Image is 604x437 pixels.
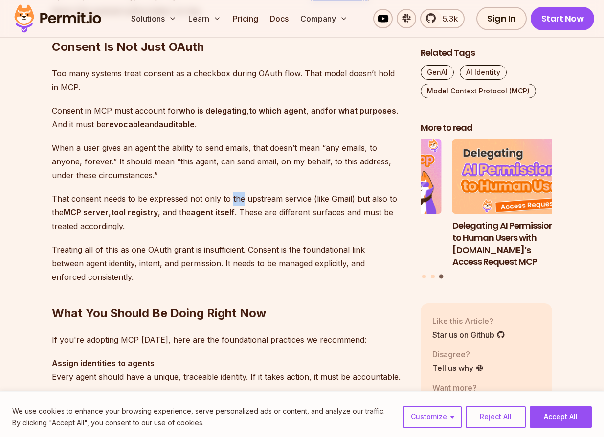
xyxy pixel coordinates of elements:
[52,243,405,284] p: Treating all of this as one OAuth grant is insufficient. Consent is the foundational link between...
[10,2,106,35] img: Permit logo
[432,348,484,360] p: Disagree?
[191,207,235,217] strong: agent itself
[184,9,225,28] button: Learn
[437,13,458,24] span: 5.3k
[422,275,426,278] button: Go to slide 1
[12,405,385,417] p: We use cookies to enhance your browsing experience, serve personalized ads or content, and analyz...
[432,315,505,327] p: Like this Article?
[403,406,462,428] button: Customize
[452,220,584,268] h3: Delegating AI Permissions to Human Users with [DOMAIN_NAME]’s Access Request MCP
[325,106,396,115] strong: for what purposes
[52,192,405,233] p: That consent needs to be expressed not only to the upstream service (like Gmail) but also to the ...
[466,406,526,428] button: Reject All
[52,356,405,384] p: Every agent should have a unique, traceable identity. If it takes action, it must be accountable.
[52,358,155,368] strong: Assign identities to agents
[421,47,553,59] h2: Related Tags
[52,266,405,321] h2: What You Should Be Doing Right Now
[432,362,484,374] a: Tell us why
[421,65,454,80] a: GenAI
[420,9,465,28] a: 5.3k
[266,9,292,28] a: Docs
[421,122,553,134] h2: More to read
[310,140,442,269] li: 2 of 3
[531,7,595,30] a: Start Now
[310,140,442,214] img: Human-in-the-Loop for AI Agents: Best Practices, Frameworks, Use Cases, and Demo
[12,417,385,429] p: By clicking "Accept All", you consent to our use of cookies.
[111,207,158,217] strong: tool registry
[421,84,536,98] a: Model Context Protocol (MCP)
[52,333,405,346] p: If you're adopting MCP [DATE], here are the foundational practices we recommend:
[432,382,509,393] p: Want more?
[229,9,262,28] a: Pricing
[439,275,444,279] button: Go to slide 3
[432,329,505,341] a: Star us on Github
[52,141,405,182] p: When a user gives an agent the ability to send emails, that doesn’t mean “any emails, to anyone, ...
[452,140,584,269] a: Delegating AI Permissions to Human Users with Permit.io’s Access Request MCPDelegating AI Permiss...
[431,275,435,278] button: Go to slide 2
[249,106,306,115] strong: to which agent
[52,67,405,94] p: Too many systems treat consent as a checkbox during OAuth flow. That model doesn’t hold in MCP.
[52,104,405,131] p: Consent in MCP must account for , , and . And it must be and .
[310,220,442,268] h3: Human-in-the-Loop for AI Agents: Best Practices, Frameworks, Use Cases, and Demo
[179,106,246,115] strong: who is delegating
[296,9,352,28] button: Company
[530,406,592,428] button: Accept All
[460,65,507,80] a: AI Identity
[452,140,584,269] li: 3 of 3
[421,140,553,280] div: Posts
[106,119,145,129] strong: revocable
[452,140,584,214] img: Delegating AI Permissions to Human Users with Permit.io’s Access Request MCP
[476,7,527,30] a: Sign In
[64,207,109,217] strong: MCP server
[127,9,180,28] button: Solutions
[158,119,195,129] strong: auditable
